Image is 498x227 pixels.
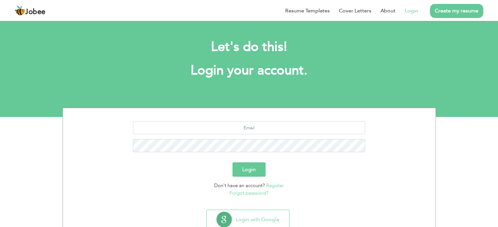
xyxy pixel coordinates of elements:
[15,6,46,16] a: Jobee
[72,62,426,79] h1: Login your account.
[405,7,418,15] a: Login
[430,4,483,18] a: Create my resume
[285,7,330,15] a: Resume Templates
[25,8,46,16] span: Jobee
[214,182,265,189] span: Don't have an account?
[380,7,396,15] a: About
[232,162,266,177] button: Login
[133,121,365,134] input: Email
[266,182,284,189] a: Register
[15,6,25,16] img: jobee.io
[72,39,426,56] h2: Let's do this!
[339,7,371,15] a: Cover Letters
[230,190,268,196] a: Forgot password?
